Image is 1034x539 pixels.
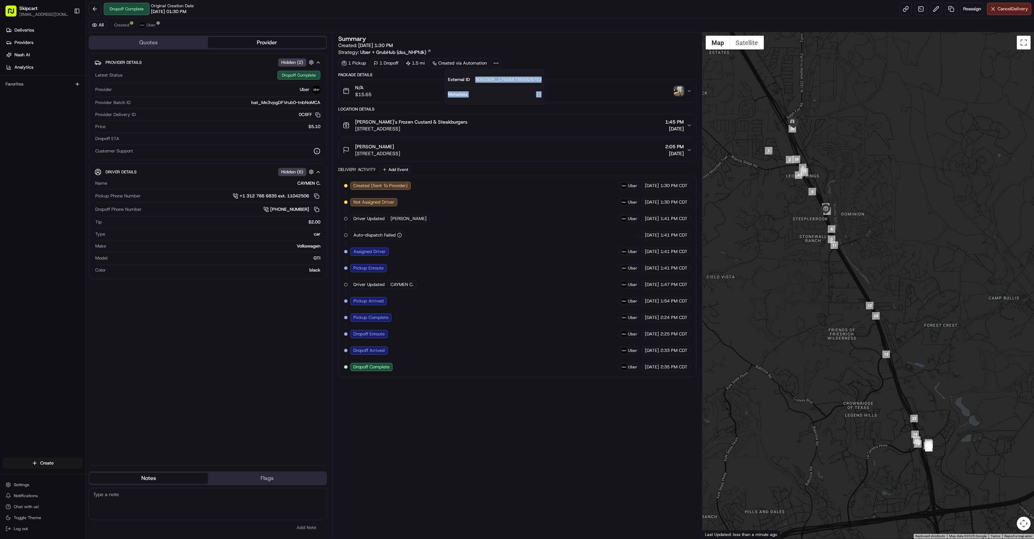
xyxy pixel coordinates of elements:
[14,493,38,498] span: Notifications
[270,206,309,213] span: [PHONE_NUMBER]
[136,21,159,29] button: Uber
[95,57,321,68] button: Provider DetailsHidden (2)
[628,183,637,188] span: Uber
[910,415,918,422] div: 23
[106,169,136,175] span: Driver Details
[390,282,414,288] span: CAYMEN C.
[628,265,637,271] span: Uber
[828,236,835,243] div: 3
[390,216,427,222] span: [PERSON_NAME]
[151,9,186,15] span: [DATE] 01:30 PM
[19,12,68,17] button: [EMAIL_ADDRESS][DOMAIN_NAME]
[475,77,542,83] span: 5052326_1755887393329753
[704,530,727,539] img: Google
[621,331,627,337] img: uber-new-logo.jpeg
[355,91,372,98] span: $15.65
[358,42,393,48] span: [DATE] 1:30 PM
[960,3,984,15] button: Reassign
[300,87,309,93] span: Uber
[3,25,86,36] a: Deliveries
[353,364,389,370] span: Dropoff Complete
[674,86,684,96] button: photo_proof_of_delivery image
[89,37,208,48] button: Quotes
[14,52,30,58] span: Nash AI
[109,243,320,249] div: Volkswagen
[3,524,83,534] button: Log out
[645,282,659,288] span: [DATE]
[660,265,687,271] span: 1:41 PM CDT
[628,282,637,287] span: Uber
[89,21,107,29] button: All
[628,298,637,304] span: Uber
[665,118,684,125] span: 1:45 PM
[353,249,386,255] span: Assigned Driver
[924,442,931,449] div: 18
[3,480,83,490] button: Settings
[660,183,687,189] span: 1:30 PM CDT
[95,87,112,93] span: Provider
[1017,36,1031,49] button: Toggle fullscreen view
[14,482,29,488] span: Settings
[140,22,145,28] img: uber-new-logo.jpeg
[95,124,106,130] span: Price
[7,89,46,95] div: Past conversations
[371,58,401,68] div: 1 Dropoff
[949,534,987,538] span: Map data ©2025 Google
[95,100,131,106] span: Provider Batch ID
[645,216,659,222] span: [DATE]
[339,139,696,161] button: [PERSON_NAME][STREET_ADDRESS]2:05 PM[DATE]
[1017,517,1031,530] button: Map camera controls
[628,331,637,337] span: Uber
[645,249,659,255] span: [DATE]
[251,100,320,106] span: bat_Me3vpgDFVrub0-tnbNoMCA
[645,232,659,238] span: [DATE]
[645,331,659,337] span: [DATE]
[702,530,780,539] div: Last Updated: less than a minute ago
[263,206,320,213] a: [PHONE_NUMBER]
[353,314,388,321] span: Pickup Complete
[793,156,800,163] div: 10
[3,37,86,48] a: Providers
[621,216,627,221] img: uber-new-logo.jpeg
[3,502,83,512] button: Chat with us!
[963,6,981,12] span: Reassign
[95,219,102,225] span: Tip
[353,331,385,337] span: Dropoff Enroute
[353,216,385,222] span: Driver Updated
[645,298,659,304] span: [DATE]
[882,351,890,358] div: 13
[645,183,659,189] span: [DATE]
[621,315,627,320] img: uber-new-logo.jpeg
[925,439,932,447] div: 22
[338,42,393,49] span: Created:
[14,107,19,112] img: 1736555255976-a54dd68f-1ca7-489b-9aae-adbdc363a1c4
[95,72,122,78] span: Latest Status
[3,513,83,523] button: Toggle Theme
[360,49,426,56] span: Uber + GrubHub (dss_NHPfdk)
[799,164,806,171] div: 9
[338,49,431,56] div: Strategy:
[914,440,922,448] div: 16
[786,156,793,163] div: 2
[536,91,542,98] pre: {}
[660,216,687,222] span: 1:41 PM CDT
[14,135,53,142] span: Knowledge Base
[208,473,327,484] button: Flags
[109,267,320,273] div: black
[621,199,627,205] img: uber-new-logo.jpeg
[18,44,113,51] input: Clear
[14,64,33,70] span: Analytics
[57,106,59,112] span: •
[308,124,320,130] span: $5.10
[665,143,684,150] span: 2:05 PM
[3,3,71,19] button: Skipcart[EMAIL_ADDRESS][DOMAIN_NAME]
[660,314,687,321] span: 2:24 PM CDT
[621,249,627,254] img: uber-new-logo.jpeg
[95,267,106,273] span: Color
[353,183,408,189] span: Created (Sent To Provider)
[660,298,687,304] span: 1:54 PM CDT
[872,312,880,320] div: 24
[448,77,470,83] span: External ID
[913,436,921,444] div: 15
